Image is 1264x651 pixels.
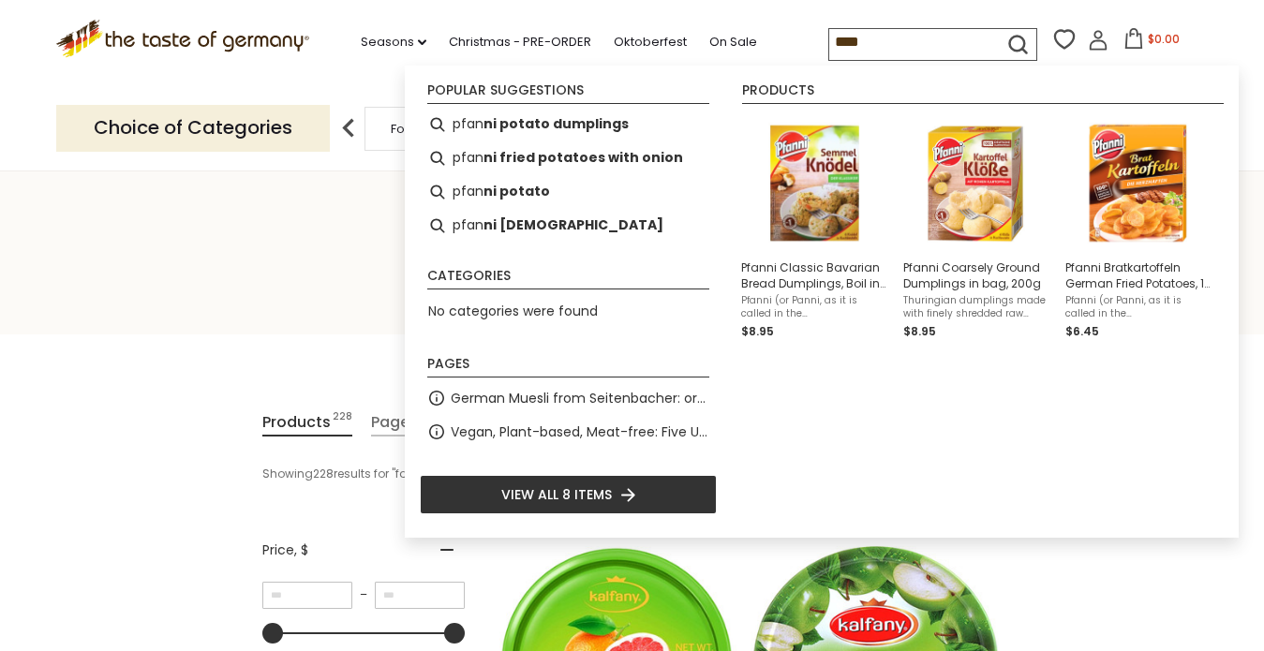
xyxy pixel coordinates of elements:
[262,540,308,560] span: Price
[330,110,367,147] img: previous arrow
[741,259,888,291] span: Pfanni Classic Bavarian Bread Dumplings, Boil in Bag, 6 pc.
[483,181,550,202] b: ni potato
[262,409,352,436] a: View Products Tab
[741,115,888,341] a: Pfanni Bavarian Bread DumplingsPfanni Classic Bavarian Bread Dumplings, Boil in Bag, 6 pc.Pfanni ...
[420,415,717,449] li: Vegan, Plant-based, Meat-free: Five Up and Coming Brands
[1065,115,1212,341] a: Pfanni Bratkartoffeln German Fried Potatoes, 14 ozPfanni (or Panni, as it is called in the [GEOGR...
[333,409,352,435] span: 228
[1058,108,1220,348] li: Pfanni Bratkartoffeln German Fried Potatoes, 14 oz
[734,108,896,348] li: Pfanni Classic Bavarian Bread Dumplings, Boil in Bag, 6 pc.
[420,141,717,175] li: pfanni fried potatoes with onion
[391,122,499,136] a: Food By Category
[449,32,591,52] a: Christmas - PRE-ORDER
[427,357,709,377] li: Pages
[405,66,1239,538] div: Instant Search Results
[451,388,709,409] a: German Muesli from Seitenbacher: organic and natural food at its best.
[420,475,717,514] li: View all 8 items
[1065,323,1099,339] span: $6.45
[420,108,717,141] li: pfanni potato dumplings
[709,32,757,52] a: On Sale
[903,115,1050,341] a: Pfanni Coarsely Ground DumplingsPfanni Coarsely Ground Dumplings in bag, 200gThuringian dumplings...
[747,115,883,251] img: Pfanni Bavarian Bread Dumplings
[352,586,375,603] span: –
[741,294,888,320] span: Pfanni (or Panni, as it is called in the [GEOGRAPHIC_DATA]) is the leading brand of potato and br...
[1065,294,1212,320] span: Pfanni (or Panni, as it is called in the [GEOGRAPHIC_DATA]) is the leading brand of potato and br...
[742,83,1224,104] li: Products
[909,115,1045,251] img: Pfanni Coarsely Ground Dumplings
[420,209,717,243] li: pfanni german
[420,381,717,415] li: German Muesli from Seitenbacher: organic and natural food at its best.
[896,108,1058,348] li: Pfanni Coarsely Ground Dumplings in bag, 200g
[1112,28,1192,56] button: $0.00
[427,269,709,289] li: Categories
[56,105,330,151] p: Choice of Categories
[903,259,1050,291] span: Pfanni Coarsely Ground Dumplings in bag, 200g
[427,83,709,104] li: Popular suggestions
[371,409,426,436] a: View Pages Tab
[361,32,426,52] a: Seasons
[614,32,687,52] a: Oktoberfest
[313,466,334,482] b: 228
[428,302,598,320] span: No categories were found
[903,294,1050,320] span: Thuringian dumplings made with finely shredded raw potatoes. 6 dumplings in easy to use cooking b...
[483,113,629,135] b: ni potato dumplings
[741,323,774,339] span: $8.95
[903,323,936,339] span: $8.95
[420,175,717,209] li: pfanni potato
[262,458,717,490] div: Showing results for " "
[294,540,308,559] span: , $
[1065,259,1212,291] span: Pfanni Bratkartoffeln German Fried Potatoes, 14 oz
[501,484,612,505] span: View all 8 items
[451,422,709,443] a: Vegan, Plant-based, Meat-free: Five Up and Coming Brands
[483,215,663,236] b: ni [DEMOGRAPHIC_DATA]
[1148,31,1180,47] span: $0.00
[58,255,1206,297] h1: Search results
[483,147,683,169] b: ni fried potatoes with onion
